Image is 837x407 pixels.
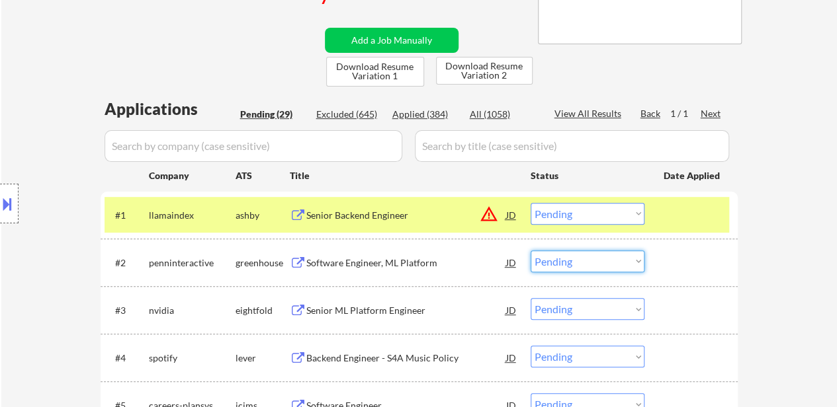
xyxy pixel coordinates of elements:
[505,346,518,369] div: JD
[316,108,382,121] div: Excluded (645)
[505,298,518,322] div: JD
[236,304,290,317] div: eightfold
[290,169,518,182] div: Title
[640,107,662,120] div: Back
[505,250,518,274] div: JD
[505,203,518,227] div: JD
[236,209,290,222] div: ashby
[306,209,506,222] div: Senior Backend Engineer
[664,169,722,182] div: Date Applied
[306,351,506,365] div: Backend Engineer - S4A Music Policy
[480,205,498,223] button: warning_amber
[415,130,729,162] input: Search by title (case sensitive)
[105,130,402,162] input: Search by company (case sensitive)
[236,256,290,270] div: greenhouse
[149,351,236,365] div: spotify
[436,57,533,85] button: Download Resume Variation 2
[306,304,506,317] div: Senior ML Platform Engineer
[115,351,138,365] div: #4
[392,108,459,121] div: Applied (384)
[236,169,290,182] div: ATS
[306,256,506,270] div: Software Engineer, ML Platform
[240,108,306,121] div: Pending (29)
[325,28,459,53] button: Add a Job Manually
[531,163,644,187] div: Status
[554,107,625,120] div: View All Results
[470,108,536,121] div: All (1058)
[326,57,424,87] button: Download Resume Variation 1
[701,107,722,120] div: Next
[670,107,701,120] div: 1 / 1
[236,351,290,365] div: lever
